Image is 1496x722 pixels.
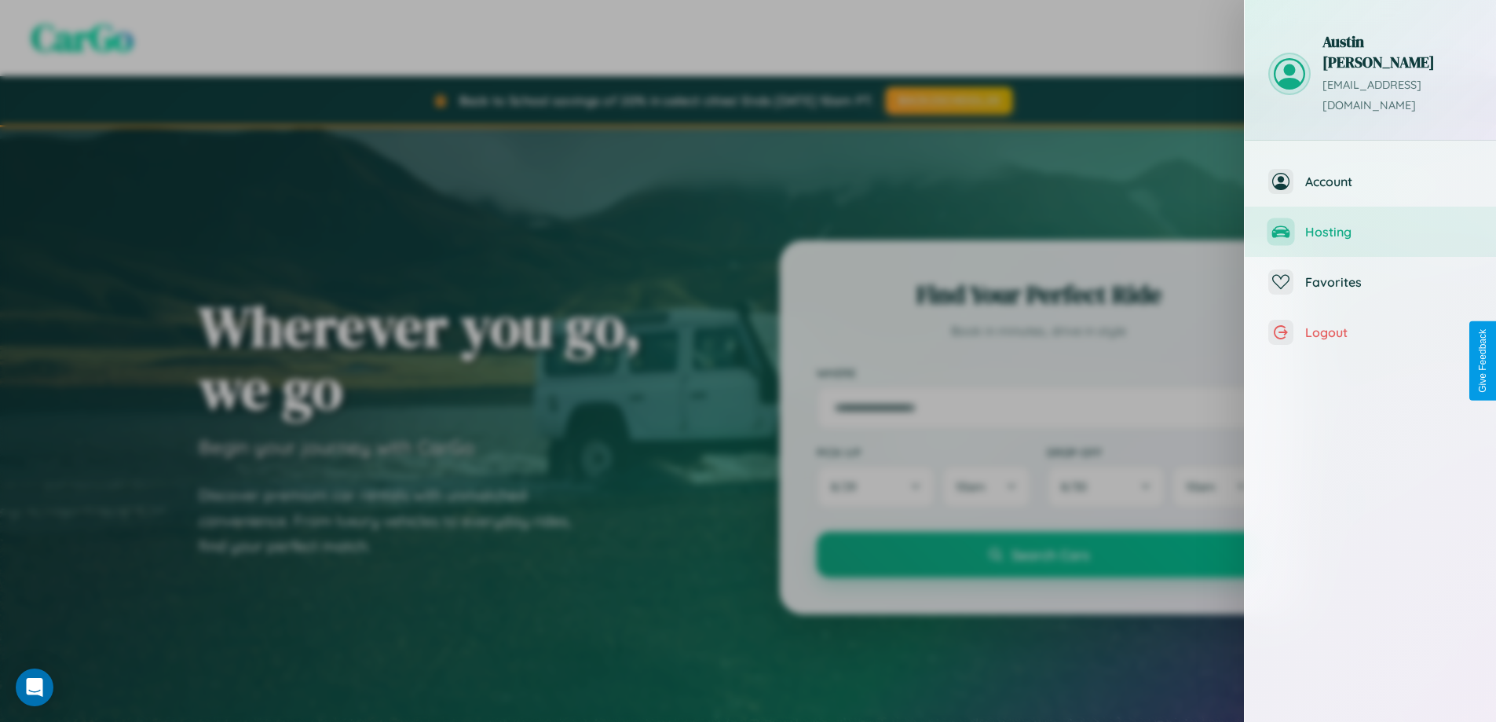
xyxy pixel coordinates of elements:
button: Favorites [1245,257,1496,307]
span: Logout [1305,324,1472,340]
span: Favorites [1305,274,1472,290]
div: Open Intercom Messenger [16,669,53,706]
h3: Austin [PERSON_NAME] [1322,31,1472,72]
button: Hosting [1245,207,1496,257]
p: [EMAIL_ADDRESS][DOMAIN_NAME] [1322,75,1472,116]
button: Logout [1245,307,1496,357]
div: Give Feedback [1477,329,1488,393]
button: Account [1245,156,1496,207]
span: Hosting [1305,224,1472,240]
span: Account [1305,174,1472,189]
